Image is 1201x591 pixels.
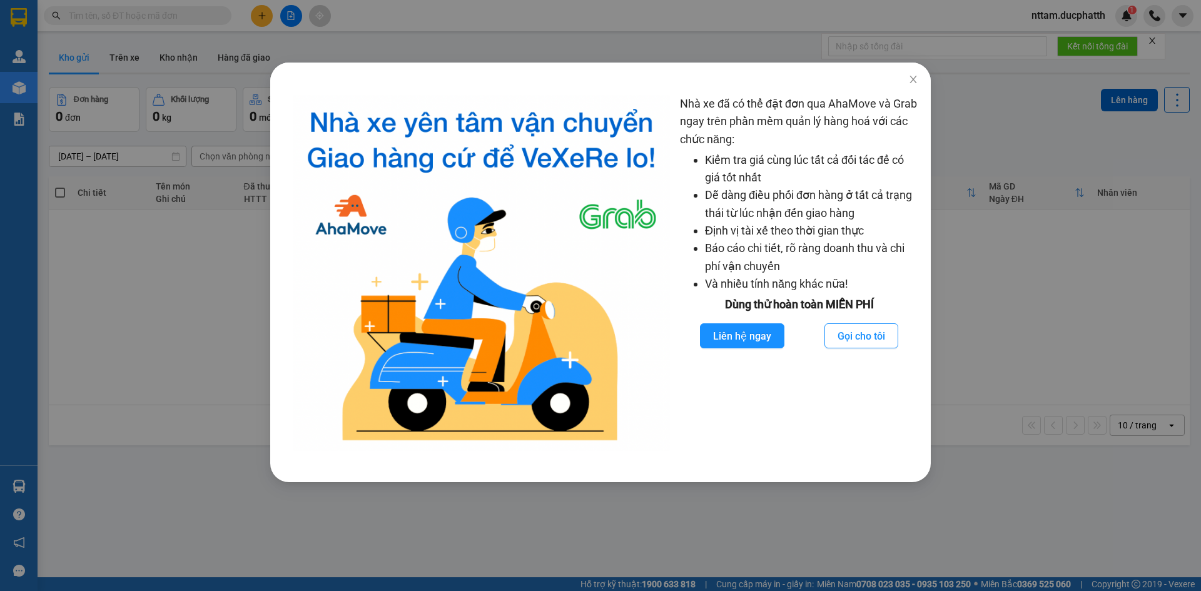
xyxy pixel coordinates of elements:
button: Liên hệ ngay [700,323,784,348]
li: Kiểm tra giá cùng lúc tất cả đối tác để có giá tốt nhất [705,151,918,187]
span: Liên hệ ngay [713,328,771,344]
div: Nhà xe đã có thể đặt đơn qua AhaMove và Grab ngay trên phần mềm quản lý hàng hoá với các chức năng: [680,95,918,451]
span: Gọi cho tôi [838,328,885,344]
li: Và nhiều tính năng khác nữa! [705,275,918,293]
img: logo [293,95,670,451]
li: Định vị tài xế theo thời gian thực [705,222,918,240]
div: Dùng thử hoàn toàn MIỄN PHÍ [680,296,918,313]
span: close [908,74,918,84]
li: Báo cáo chi tiết, rõ ràng doanh thu và chi phí vận chuyển [705,240,918,275]
button: Close [896,63,931,98]
button: Gọi cho tôi [824,323,898,348]
li: Dễ dàng điều phối đơn hàng ở tất cả trạng thái từ lúc nhận đến giao hàng [705,186,918,222]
